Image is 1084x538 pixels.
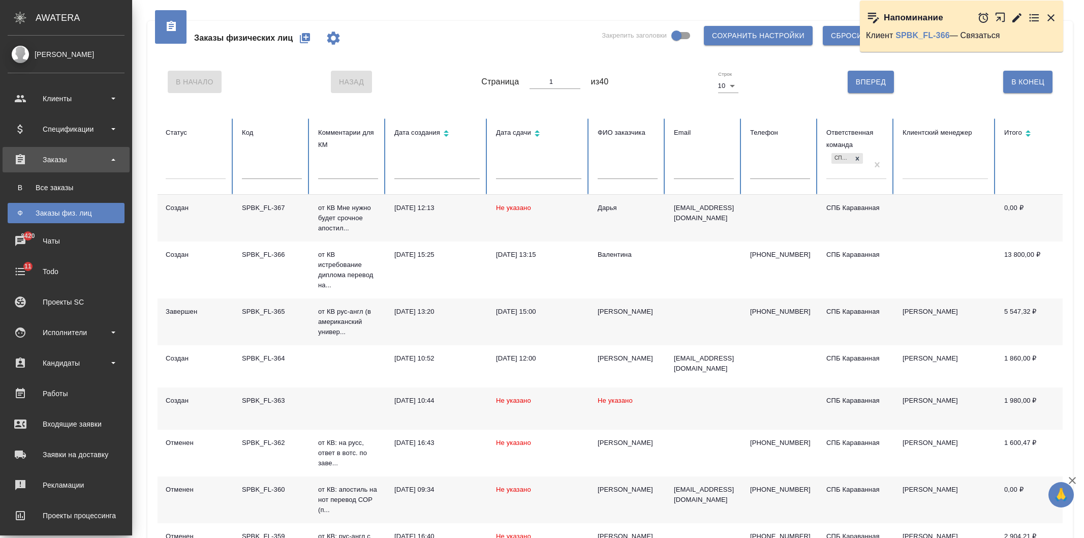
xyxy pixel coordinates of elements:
[1028,12,1040,24] button: Перейти в todo
[704,26,813,45] button: Сохранить настройки
[242,438,302,448] div: SPBK_FL-362
[894,345,996,387] td: [PERSON_NAME]
[166,250,226,260] div: Создан
[602,31,667,41] span: Закрепить заголовки
[242,396,302,406] div: SPBK_FL-363
[866,31,1057,41] p: Клиент — Связаться
[8,49,125,60] div: [PERSON_NAME]
[750,250,810,260] p: [PHONE_NUMBER]
[242,353,302,364] div: SPBK_FL-364
[318,307,378,337] p: от КВ рус-англ (в американский универ...
[1004,127,1064,141] div: Сортировка
[3,503,130,528] a: Проекты процессинга
[674,203,734,223] p: [EMAIL_ADDRESS][DOMAIN_NAME]
[13,208,119,218] div: Заказы физ. лиц
[8,294,125,310] div: Проекты SC
[318,250,378,290] p: от КВ истребование диплома перевод на...
[496,486,531,493] span: Не указано
[884,13,943,23] p: Напоминание
[166,396,226,406] div: Создан
[996,195,1072,242] td: 0,00 ₽
[3,411,130,437] a: Входящие заявки
[750,307,810,317] p: [PHONE_NUMBER]
[481,76,519,88] span: Страница
[496,127,581,141] div: Сортировка
[996,430,1072,476] td: 1 600,47 ₽
[826,307,886,317] div: СПБ Караванная
[18,261,38,272] span: 11
[496,439,531,446] span: Не указано
[496,307,581,317] div: [DATE] 15:00
[8,91,125,106] div: Клиенты
[848,71,894,93] button: Вперед
[826,396,886,406] div: СПБ Караванная
[242,485,302,495] div: SPBK_FL-360
[8,325,125,340] div: Исполнители
[166,307,226,317] div: Завершен
[996,298,1072,345] td: 5 547,32 ₽
[826,485,886,495] div: СПБ Караванная
[856,76,886,88] span: Вперед
[894,387,996,430] td: [PERSON_NAME]
[995,7,1006,28] button: Открыть в новой вкладке
[826,438,886,448] div: СПБ Караванная
[895,31,950,40] a: SPBK_FL-366
[826,353,886,364] div: СПБ Караванная
[1045,12,1057,24] button: Закрыть
[1052,484,1070,505] span: 🙏
[318,438,378,468] p: от КВ: на русс, ответ в вотс. по заве...
[394,307,480,317] div: [DATE] 13:20
[591,76,609,88] span: из 40
[598,353,658,364] div: [PERSON_NAME]
[750,485,810,495] p: [PHONE_NUMBER]
[598,203,658,213] div: Дарья
[166,127,226,139] div: Статус
[894,476,996,523] td: [PERSON_NAME]
[823,26,945,45] button: Сбросить все настройки
[242,307,302,317] div: SPBK_FL-365
[36,8,132,28] div: AWATERA
[8,264,125,279] div: Todo
[166,353,226,364] div: Создан
[674,127,734,139] div: Email
[598,250,658,260] div: Валентина
[8,355,125,371] div: Кандидаты
[242,250,302,260] div: SPBK_FL-366
[826,250,886,260] div: СПБ Караванная
[598,438,658,448] div: [PERSON_NAME]
[712,29,804,42] span: Сохранить настройки
[3,442,130,467] a: Заявки на доставку
[8,177,125,198] a: ВВсе заказы
[598,307,658,317] div: [PERSON_NAME]
[8,203,125,223] a: ФЗаказы физ. лиц
[674,485,734,505] p: [EMAIL_ADDRESS][DOMAIN_NAME]
[674,353,734,374] p: [EMAIL_ADDRESS][DOMAIN_NAME]
[15,231,41,241] span: 8420
[166,485,226,495] div: Отменен
[3,381,130,406] a: Работы
[394,485,480,495] div: [DATE] 09:34
[598,485,658,495] div: [PERSON_NAME]
[8,508,125,523] div: Проекты процессинга
[894,430,996,476] td: [PERSON_NAME]
[8,152,125,167] div: Заказы
[1048,482,1074,507] button: 🙏
[242,127,302,139] div: Код
[3,228,130,254] a: 8420Чаты
[394,353,480,364] div: [DATE] 10:52
[1003,71,1052,93] button: В Конец
[3,289,130,315] a: Проекты SC
[3,472,130,498] a: Рекламации
[496,353,581,364] div: [DATE] 12:00
[394,396,480,406] div: [DATE] 10:44
[242,203,302,213] div: SPBK_FL-367
[318,203,378,233] p: от КВ Мне нужно будет срочное апостил...
[1011,12,1023,24] button: Редактировать
[496,250,581,260] div: [DATE] 13:15
[996,387,1072,430] td: 1 980,00 ₽
[8,386,125,401] div: Работы
[8,416,125,432] div: Входящие заявки
[318,485,378,515] p: от КВ: апостиль на нот перевод СОР (п...
[318,127,378,151] div: Комментарии для КМ
[394,438,480,448] div: [DATE] 16:43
